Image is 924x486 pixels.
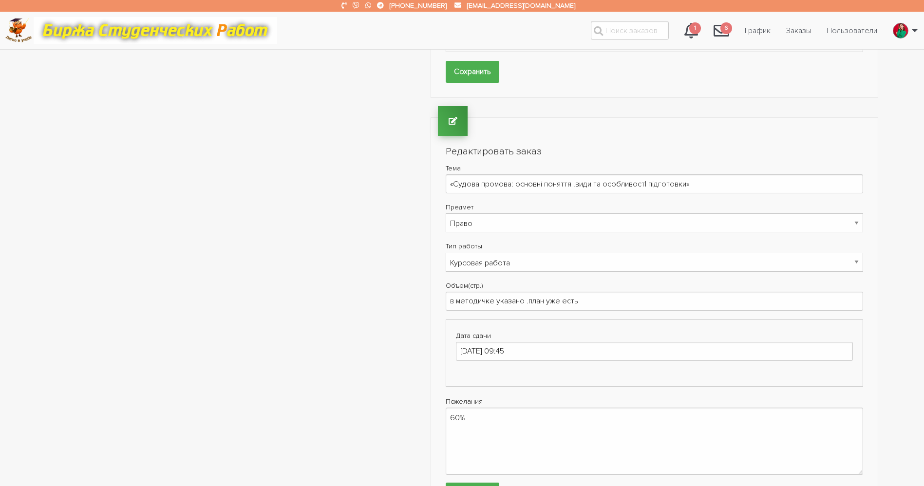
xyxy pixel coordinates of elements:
[720,22,732,35] span: 6
[390,1,447,10] a: [PHONE_NUMBER]
[456,330,853,342] label: Дата сдачи
[677,18,706,44] li: 0
[737,21,778,40] a: График
[446,408,863,475] textarea: 60%
[677,18,706,44] a: 1
[446,395,863,408] label: Пожелания
[446,145,863,158] h2: Редактировать заказ
[467,1,575,10] a: [EMAIL_ADDRESS][DOMAIN_NAME]
[893,23,908,38] img: excited_171337-2006.jpg
[446,240,863,252] label: Тип работы
[446,61,499,83] input: Сохранить
[778,21,819,40] a: Заказы
[34,17,277,44] img: motto-12e01f5a76059d5f6a28199ef077b1f78e012cfde436ab5cf1d4517935686d32.gif
[446,162,863,174] label: Тема
[591,21,669,40] input: Поиск заказов
[5,18,32,43] img: logo-c4363faeb99b52c628a42810ed6dfb4293a56d4e4775eb116515dfe7f33672af.png
[446,280,863,292] label: Объем(стр.)
[819,21,885,40] a: Пользователи
[706,18,737,44] a: 6
[689,22,701,35] span: 1
[446,201,863,213] label: Предмет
